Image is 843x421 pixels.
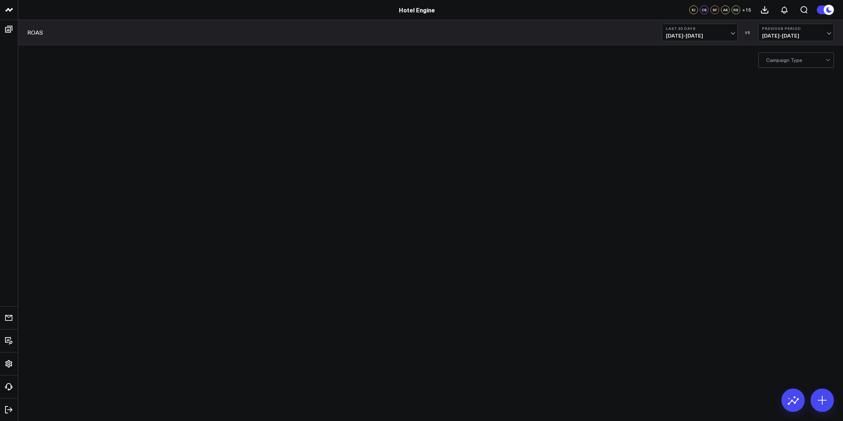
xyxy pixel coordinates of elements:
span: [DATE] - [DATE] [666,33,734,39]
b: Previous Period [762,26,830,31]
div: AK [721,5,730,14]
span: [DATE] - [DATE] [762,33,830,39]
button: Last 30 Days[DATE]-[DATE] [662,24,738,41]
div: RS [732,5,740,14]
div: CS [700,5,709,14]
a: Hotel Engine [399,6,435,14]
div: KJ [689,5,698,14]
div: VS [741,30,754,35]
a: ROAS [27,28,43,36]
b: Last 30 Days [666,26,734,31]
div: SF [710,5,719,14]
button: +15 [742,5,751,14]
button: Previous Period[DATE]-[DATE] [758,24,834,41]
span: + 15 [742,7,751,12]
